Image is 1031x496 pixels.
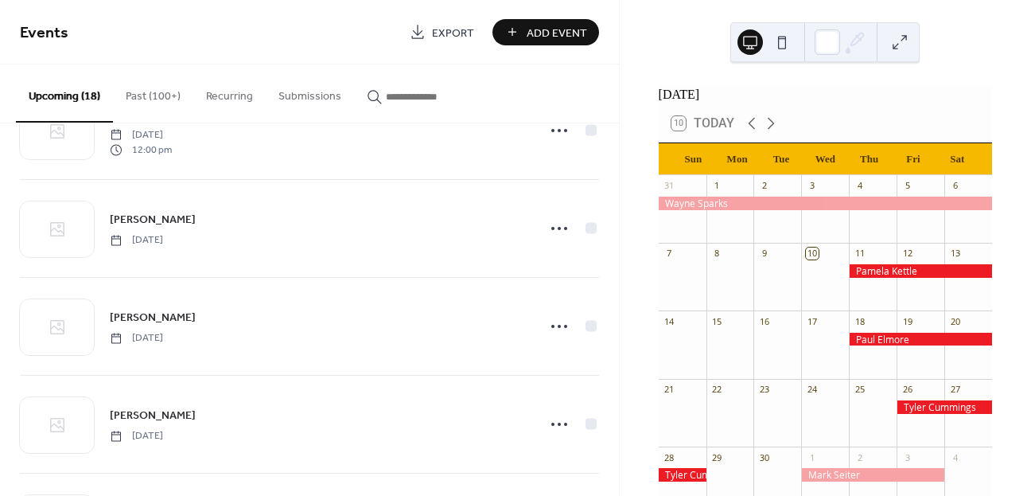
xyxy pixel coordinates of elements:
[20,18,68,49] span: Events
[266,64,354,121] button: Submissions
[758,180,770,192] div: 2
[901,248,913,260] div: 12
[527,25,587,41] span: Add Event
[758,248,770,260] div: 9
[113,64,193,121] button: Past (100+)
[847,143,891,175] div: Thu
[711,248,723,260] div: 8
[891,143,935,175] div: Fri
[715,143,759,175] div: Mon
[193,64,266,121] button: Recurring
[110,128,172,143] span: [DATE]
[806,315,818,327] div: 17
[110,308,196,326] a: [PERSON_NAME]
[758,384,770,396] div: 23
[949,180,961,192] div: 6
[803,143,847,175] div: Wed
[901,384,913,396] div: 26
[711,315,723,327] div: 15
[759,143,803,175] div: Tue
[854,315,866,327] div: 18
[110,212,196,228] span: [PERSON_NAME]
[492,19,599,45] button: Add Event
[398,19,486,45] a: Export
[663,384,675,396] div: 21
[659,468,706,482] div: Tyler Cummings
[854,384,866,396] div: 25
[663,451,675,463] div: 28
[806,180,818,192] div: 3
[854,180,866,192] div: 4
[949,384,961,396] div: 27
[110,408,196,424] span: [PERSON_NAME]
[659,85,992,104] div: [DATE]
[663,180,675,192] div: 31
[758,451,770,463] div: 30
[663,315,675,327] div: 14
[806,451,818,463] div: 1
[849,333,992,346] div: Paul Elmore
[901,315,913,327] div: 19
[110,143,172,157] span: 12:00 pm
[854,248,866,260] div: 11
[659,197,992,210] div: Wayne Sparks
[849,264,992,278] div: Pamela Kettle
[110,406,196,424] a: [PERSON_NAME]
[936,143,979,175] div: Sat
[949,451,961,463] div: 4
[801,468,944,482] div: Mark Seiter
[901,180,913,192] div: 5
[711,451,723,463] div: 29
[901,451,913,463] div: 3
[949,248,961,260] div: 13
[663,248,675,260] div: 7
[110,310,196,326] span: [PERSON_NAME]
[110,429,163,443] span: [DATE]
[758,315,770,327] div: 16
[110,233,163,248] span: [DATE]
[949,315,961,327] div: 20
[671,143,715,175] div: Sun
[897,400,992,414] div: Tyler Cummings
[432,25,474,41] span: Export
[110,331,163,346] span: [DATE]
[16,64,113,123] button: Upcoming (18)
[806,384,818,396] div: 24
[854,451,866,463] div: 2
[110,210,196,228] a: [PERSON_NAME]
[711,180,723,192] div: 1
[711,384,723,396] div: 22
[806,248,818,260] div: 10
